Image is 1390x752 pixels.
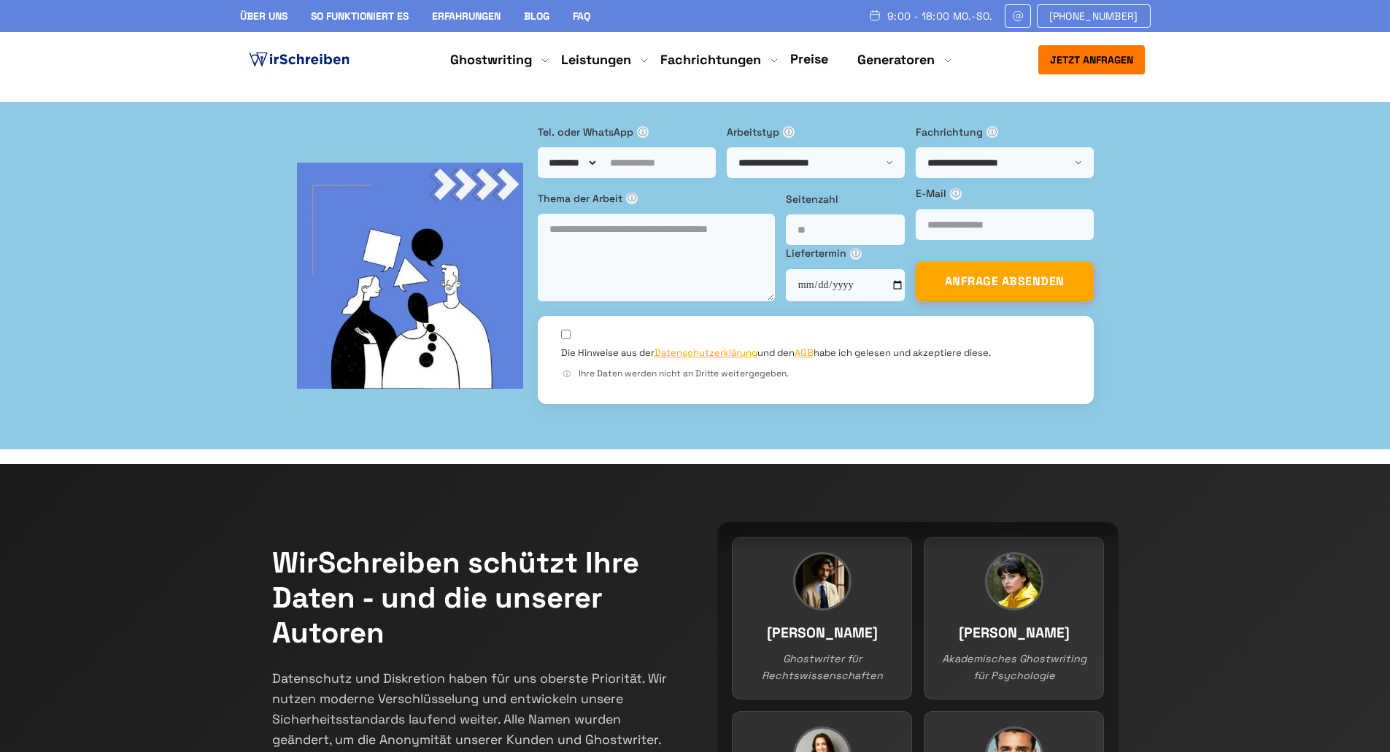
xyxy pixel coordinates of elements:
[795,346,814,359] a: AGB
[786,191,905,207] label: Seitenzahl
[432,9,501,23] a: Erfahrungen
[561,367,1070,381] div: Ihre Daten werden nicht an Dritte weitergegeben.
[450,51,532,69] a: Ghostwriting
[561,368,573,380] span: ⓘ
[538,190,775,206] label: Thema der Arbeit
[1038,45,1145,74] button: Jetzt anfragen
[626,193,638,204] span: ⓘ
[660,51,761,69] a: Fachrichtungen
[538,124,716,140] label: Tel. oder WhatsApp
[950,188,962,200] span: ⓘ
[573,9,590,23] a: FAQ
[790,50,828,67] a: Preise
[850,248,862,260] span: ⓘ
[916,185,1094,201] label: E-Mail
[786,245,905,261] label: Liefertermin
[637,126,649,138] span: ⓘ
[916,262,1094,301] button: ANFRAGE ABSENDEN
[939,716,1089,739] h3: [PERSON_NAME]
[747,542,897,565] h3: [PERSON_NAME]
[857,51,935,69] a: Generatoren
[240,9,287,23] a: Über uns
[727,124,905,140] label: Arbeitstyp
[1049,10,1138,22] span: [PHONE_NUMBER]
[561,346,991,360] label: Die Hinweise aus der und den habe ich gelesen und akzeptiere diese.
[1037,4,1151,28] a: [PHONE_NUMBER]
[1011,10,1024,22] img: Email
[524,9,549,23] a: Blog
[868,9,881,21] img: Schedule
[246,49,352,71] img: logo ghostwriter-österreich
[939,542,1089,565] h3: [PERSON_NAME]
[986,126,998,138] span: ⓘ
[887,10,993,22] span: 9:00 - 18:00 Mo.-So.
[655,346,757,359] a: Datenschutzerklärung
[297,163,523,389] img: bg
[747,716,897,739] h3: Dr. [PERSON_NAME]
[311,9,409,23] a: So funktioniert es
[916,124,1094,140] label: Fachrichtung
[561,51,631,69] a: Leistungen
[272,546,673,651] h2: WirSchreiben schützt Ihre Daten - und die unserer Autoren
[783,126,795,138] span: ⓘ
